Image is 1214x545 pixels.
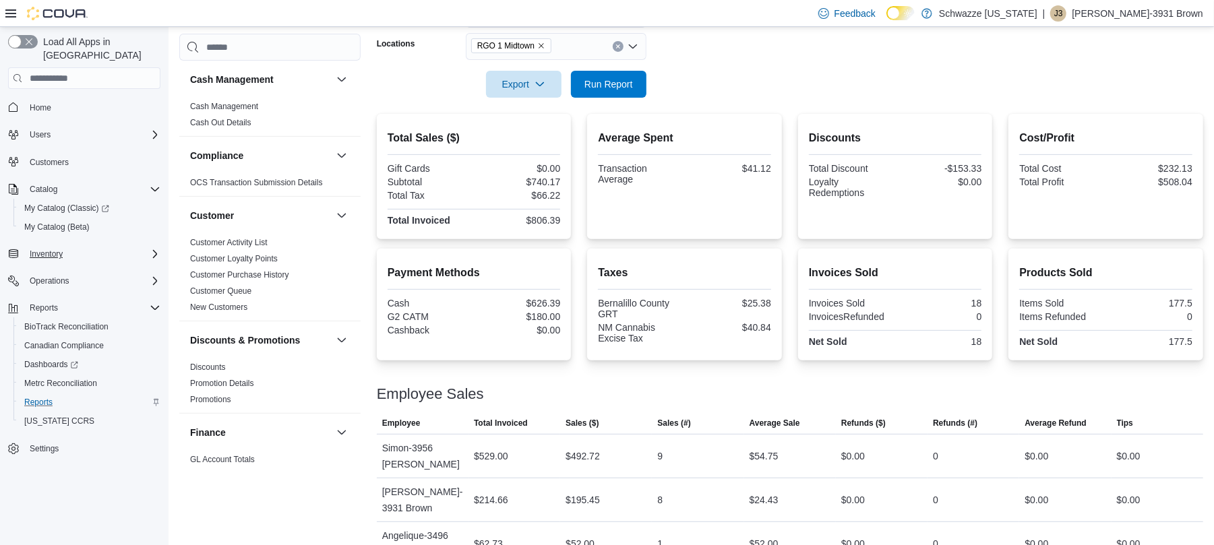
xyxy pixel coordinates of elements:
[24,397,53,408] span: Reports
[190,454,255,465] span: GL Account Totals
[19,413,100,429] a: [US_STATE] CCRS
[933,418,977,428] span: Refunds (#)
[13,412,166,430] button: [US_STATE] CCRS
[933,448,938,464] div: 0
[1109,177,1192,187] div: $508.04
[190,209,234,222] h3: Customer
[388,215,450,226] strong: Total Invoiced
[8,92,160,493] nav: Complex example
[1050,5,1066,22] div: Javon-3931 Brown
[24,340,104,351] span: Canadian Compliance
[190,149,243,162] h3: Compliance
[1109,298,1192,309] div: 177.5
[1019,336,1058,347] strong: Net Sold
[19,356,160,373] span: Dashboards
[190,302,247,313] span: New Customers
[809,177,892,198] div: Loyalty Redemptions
[190,237,268,248] span: Customer Activity List
[1043,5,1045,22] p: |
[19,375,102,391] a: Metrc Reconciliation
[486,71,562,98] button: Export
[38,35,160,62] span: Load All Apps in [GEOGRAPHIC_DATA]
[3,439,166,458] button: Settings
[750,448,779,464] div: $54.75
[24,416,94,426] span: [US_STATE] CCRS
[24,181,160,197] span: Catalog
[1025,492,1048,508] div: $0.00
[474,418,528,428] span: Total Invoiced
[377,478,468,521] div: [PERSON_NAME]-3931 Brown
[190,455,255,464] a: GL Account Totals
[834,7,876,20] span: Feedback
[3,180,166,199] button: Catalog
[179,174,361,196] div: Compliance
[24,440,160,457] span: Settings
[334,207,350,224] button: Customer
[3,298,166,317] button: Reports
[190,269,289,280] span: Customer Purchase History
[190,177,323,188] span: OCS Transaction Submission Details
[474,492,508,508] div: $214.66
[1019,130,1192,146] h2: Cost/Profit
[1019,177,1103,187] div: Total Profit
[3,245,166,263] button: Inventory
[841,418,886,428] span: Refunds ($)
[688,322,771,333] div: $40.84
[1072,5,1203,22] p: [PERSON_NAME]-3931 Brown
[19,413,160,429] span: Washington CCRS
[13,374,166,393] button: Metrc Reconciliation
[19,200,115,216] a: My Catalog (Classic)
[19,394,58,410] a: Reports
[190,102,258,111] a: Cash Management
[190,333,300,347] h3: Discounts & Promotions
[1019,311,1103,322] div: Items Refunded
[1025,448,1048,464] div: $0.00
[898,336,981,347] div: 18
[598,298,681,319] div: Bernalillo County GRT
[657,492,663,508] div: 8
[13,336,166,355] button: Canadian Compliance
[474,448,508,464] div: $529.00
[1109,311,1192,322] div: 0
[584,77,633,91] span: Run Report
[898,177,981,187] div: $0.00
[1019,298,1103,309] div: Items Sold
[750,418,800,428] span: Average Sale
[3,125,166,144] button: Users
[190,117,251,128] span: Cash Out Details
[30,157,69,168] span: Customers
[190,302,247,312] a: New Customers
[24,321,109,332] span: BioTrack Reconciliation
[24,359,78,370] span: Dashboards
[898,298,981,309] div: 18
[24,273,160,289] span: Operations
[24,273,75,289] button: Operations
[377,435,468,478] div: Simon-3956 [PERSON_NAME]
[477,163,560,174] div: $0.00
[19,338,160,354] span: Canadian Compliance
[13,355,166,374] a: Dashboards
[388,130,561,146] h2: Total Sales ($)
[30,102,51,113] span: Home
[24,100,57,116] a: Home
[688,163,771,174] div: $41.12
[30,443,59,454] span: Settings
[190,426,226,439] h3: Finance
[477,311,560,322] div: $180.00
[598,130,771,146] h2: Average Spent
[190,101,258,112] span: Cash Management
[898,163,981,174] div: -$153.33
[24,203,109,214] span: My Catalog (Classic)
[334,148,350,164] button: Compliance
[886,6,915,20] input: Dark Mode
[1109,336,1192,347] div: 177.5
[24,127,160,143] span: Users
[19,394,160,410] span: Reports
[190,254,278,263] a: Customer Loyalty Points
[24,300,160,316] span: Reports
[334,424,350,441] button: Finance
[190,286,251,296] a: Customer Queue
[19,319,160,335] span: BioTrack Reconciliation
[24,378,97,389] span: Metrc Reconciliation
